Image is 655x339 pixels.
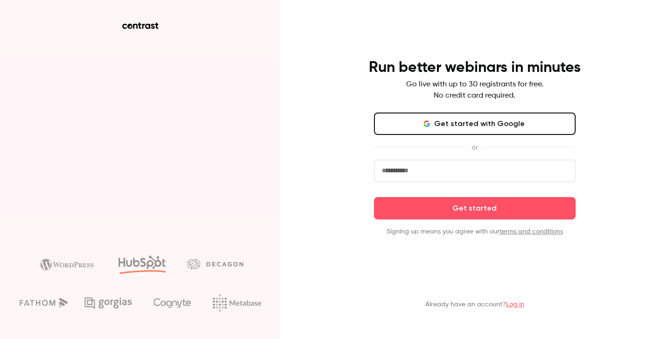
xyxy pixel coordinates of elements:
[425,300,524,309] p: Already have an account?
[500,228,563,235] a: terms and conditions
[374,197,576,219] button: Get started
[406,79,543,101] p: Go live with up to 30 registrants for free. No credit card required.
[506,301,524,308] a: Log in
[374,227,576,236] p: Signing up means you agree with our
[467,142,482,152] span: or
[187,259,243,269] img: decagon
[369,58,581,77] h4: Run better webinars in minutes
[374,113,576,135] button: Get started with Google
